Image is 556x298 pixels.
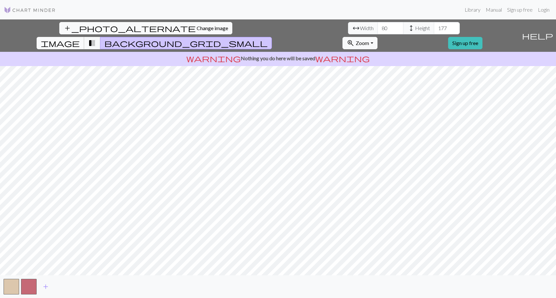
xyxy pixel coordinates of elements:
span: image [41,39,80,48]
button: Zoom [342,37,377,49]
button: Help [519,19,556,52]
span: Width [360,24,374,32]
span: height [407,24,415,33]
button: Change image [59,22,232,34]
span: add_photo_alternate [64,24,196,33]
p: Nothing you do here will be saved [3,54,553,62]
span: Change image [197,25,228,31]
span: Height [415,24,430,32]
a: Library [462,3,483,16]
span: zoom_in [347,39,354,48]
a: Sign up free [448,37,482,49]
span: transition_fade [88,39,96,48]
span: arrow_range [352,24,360,33]
a: Login [535,3,552,16]
img: Logo [4,6,56,14]
button: Add color [38,281,54,293]
a: Manual [483,3,504,16]
span: add [42,282,50,291]
span: background_grid_small [104,39,268,48]
a: Sign up free [504,3,535,16]
span: warning [186,54,241,63]
span: Zoom [356,40,369,46]
span: help [522,31,553,40]
span: warning [315,54,370,63]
